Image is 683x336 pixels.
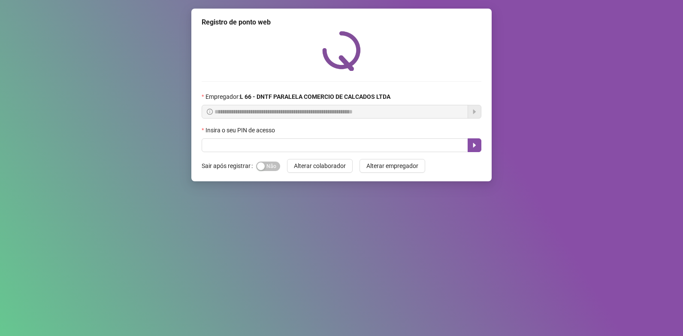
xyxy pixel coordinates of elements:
[360,159,425,173] button: Alterar empregador
[202,125,281,135] label: Insira o seu PIN de acesso
[366,161,418,171] span: Alterar empregador
[322,31,361,71] img: QRPoint
[206,92,390,101] span: Empregador :
[240,93,390,100] strong: L 66 - DNTF PARALELA COMERCIO DE CALCADOS LTDA
[294,161,346,171] span: Alterar colaborador
[287,159,353,173] button: Alterar colaborador
[207,109,213,115] span: info-circle
[471,142,478,149] span: caret-right
[202,17,481,27] div: Registro de ponto web
[202,159,256,173] label: Sair após registrar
